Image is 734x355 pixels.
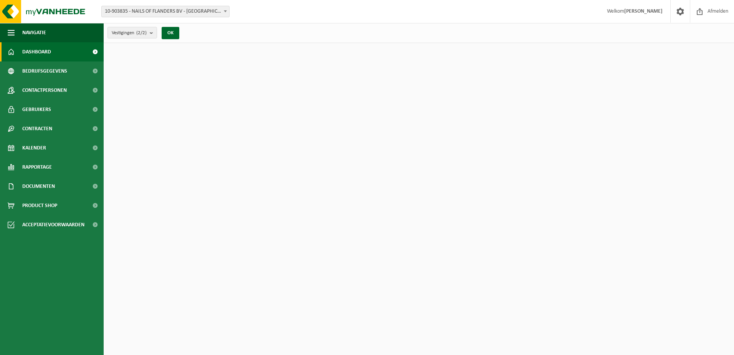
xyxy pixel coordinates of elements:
[101,6,230,17] span: 10-903835 - NAILS OF FLANDERS BV - SNAASKERKE
[22,158,52,177] span: Rapportage
[22,119,52,138] span: Contracten
[107,27,157,38] button: Vestigingen(2/2)
[22,177,55,196] span: Documenten
[102,6,229,17] span: 10-903835 - NAILS OF FLANDERS BV - SNAASKERKE
[112,27,147,39] span: Vestigingen
[22,42,51,61] span: Dashboard
[136,30,147,35] count: (2/2)
[22,61,67,81] span: Bedrijfsgegevens
[22,100,51,119] span: Gebruikers
[22,215,84,234] span: Acceptatievoorwaarden
[624,8,663,14] strong: [PERSON_NAME]
[22,196,57,215] span: Product Shop
[162,27,179,39] button: OK
[22,81,67,100] span: Contactpersonen
[22,23,46,42] span: Navigatie
[22,138,46,158] span: Kalender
